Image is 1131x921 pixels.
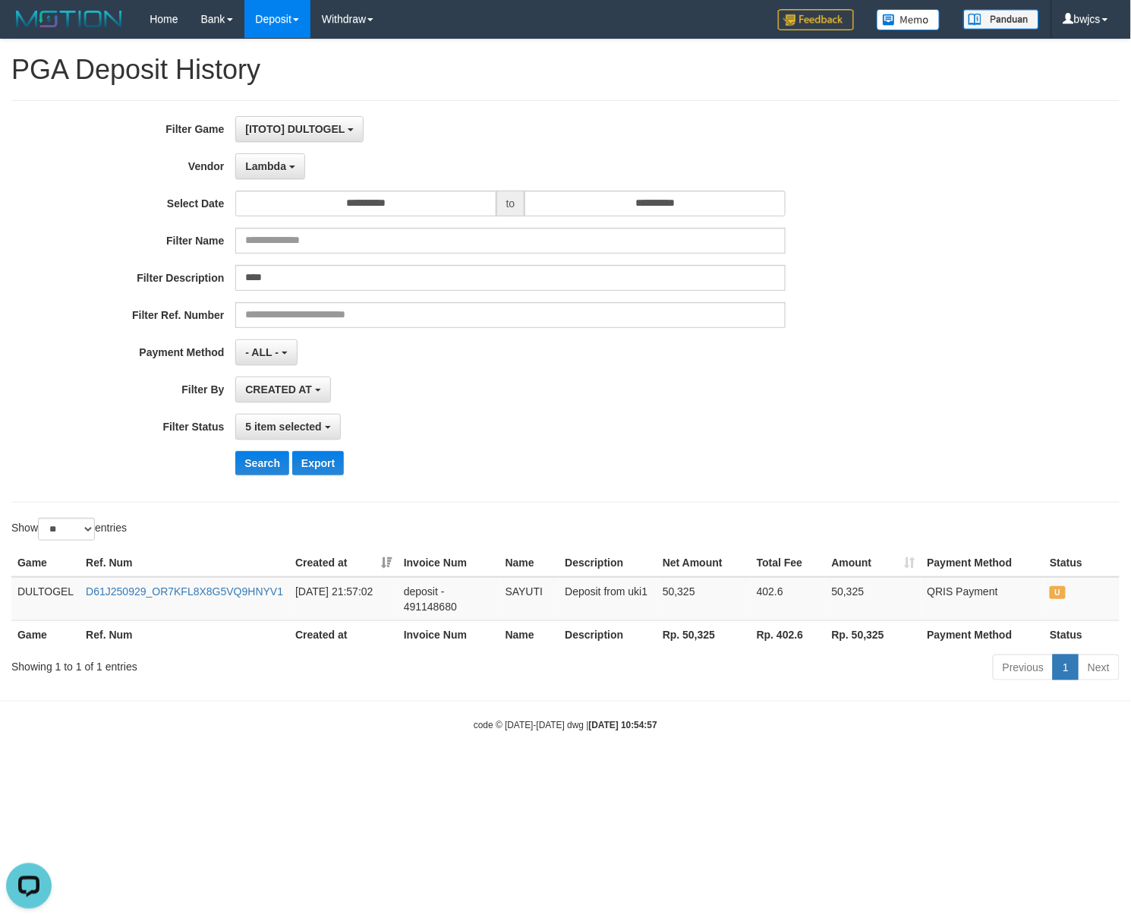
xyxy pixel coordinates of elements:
[245,421,321,433] span: 5 item selected
[38,518,95,541] select: Showentries
[245,383,312,396] span: CREATED AT
[474,720,657,730] small: code © [DATE]-[DATE] dwg |
[657,620,751,648] th: Rp. 50,325
[11,620,80,648] th: Game
[1050,586,1065,599] span: UNPAID
[499,620,559,648] th: Name
[289,620,398,648] th: Created at
[1053,654,1079,680] a: 1
[245,160,286,172] span: Lambda
[778,9,854,30] img: Feedback.jpg
[80,549,289,577] th: Ref. Num
[751,549,826,577] th: Total Fee
[559,620,657,648] th: Description
[589,720,657,730] strong: [DATE] 10:54:57
[751,577,826,621] td: 402.6
[80,620,289,648] th: Ref. Num
[826,549,921,577] th: Amount: activate to sort column ascending
[826,620,921,648] th: Rp. 50,325
[11,653,460,674] div: Showing 1 to 1 of 1 entries
[235,153,305,179] button: Lambda
[496,191,525,216] span: to
[86,585,283,598] a: D61J250929_OR7KFL8X8G5VQ9HNYV1
[235,377,331,402] button: CREATED AT
[921,577,1044,621] td: QRIS Payment
[11,55,1120,85] h1: PGA Deposit History
[235,339,297,365] button: - ALL -
[1078,654,1120,680] a: Next
[292,451,344,475] button: Export
[289,549,398,577] th: Created at: activate to sort column ascending
[559,577,657,621] td: Deposit from uki1
[11,577,80,621] td: DULTOGEL
[235,451,289,475] button: Search
[398,620,499,648] th: Invoice Num
[559,549,657,577] th: Description
[921,620,1044,648] th: Payment Method
[921,549,1044,577] th: Payment Method
[235,414,340,440] button: 5 item selected
[245,346,279,358] span: - ALL -
[11,8,127,30] img: MOTION_logo.png
[963,9,1039,30] img: panduan.png
[1044,620,1120,648] th: Status
[657,549,751,577] th: Net Amount
[235,116,364,142] button: [ITOTO] DULTOGEL
[993,654,1054,680] a: Previous
[499,549,559,577] th: Name
[398,549,499,577] th: Invoice Num
[245,123,345,135] span: [ITOTO] DULTOGEL
[11,549,80,577] th: Game
[877,9,940,30] img: Button%20Memo.svg
[6,6,52,52] button: Open LiveChat chat widget
[751,620,826,648] th: Rp. 402.6
[826,577,921,621] td: 50,325
[1044,549,1120,577] th: Status
[499,577,559,621] td: SAYUTI
[657,577,751,621] td: 50,325
[289,577,398,621] td: [DATE] 21:57:02
[11,518,127,541] label: Show entries
[398,577,499,621] td: deposit - 491148680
